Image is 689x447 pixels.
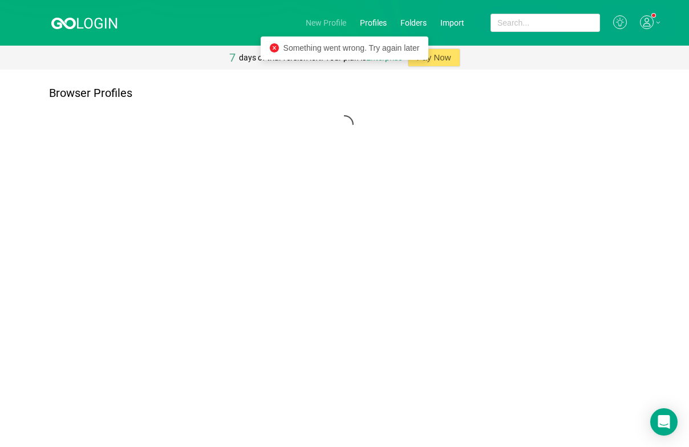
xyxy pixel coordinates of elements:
[400,18,427,27] a: Folders
[440,18,464,27] a: Import
[491,14,600,32] input: Search...
[408,48,460,67] button: Pay Now
[270,43,279,52] i: icon: close-circle
[335,115,354,133] i: icon: loading
[49,87,132,100] p: Browser Profiles
[652,14,655,17] sup: 1
[229,46,236,70] div: 7
[283,43,420,52] span: Something went wrong. Try again later
[360,18,387,27] a: Profiles
[650,408,678,436] div: Open Intercom Messenger
[306,18,346,27] a: New Profile
[239,46,402,70] div: days of trial version left. Your plan is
